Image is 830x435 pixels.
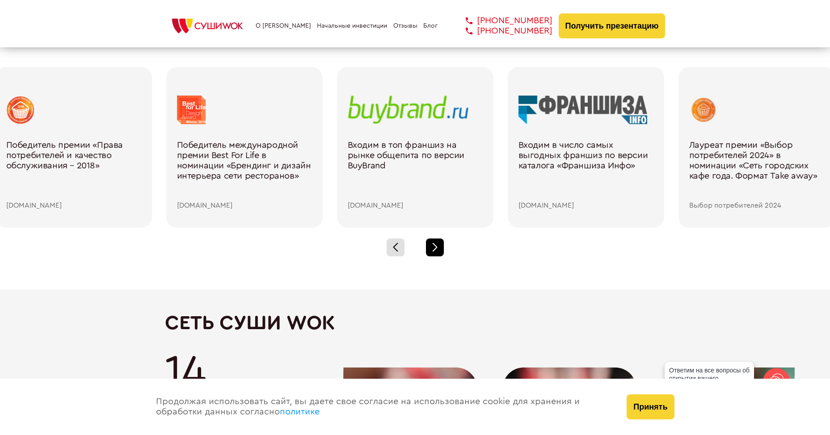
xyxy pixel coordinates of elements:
a: Начальные инвестиции [317,22,387,29]
div: Победитель международной премии Best For Life в номинации «Брендинг и дизайн интерьера сети ресто... [177,140,312,202]
a: [PHONE_NUMBER] [452,26,552,36]
div: Входим в топ франшиз на рынке общепита по версии BuyBrand [348,140,483,202]
a: политике [280,407,320,416]
a: О [PERSON_NAME] [256,22,311,29]
h2: Сеть Суши Wok [165,312,666,335]
div: Входим в число самых выгодных франшиз по версии каталога «Франшиза Инфо» [518,140,653,202]
div: [DOMAIN_NAME] [177,201,312,209]
button: Принять [627,394,674,419]
button: Получить презентацию [559,13,666,38]
div: [DOMAIN_NAME] [348,201,483,209]
a: Входим в число самых выгодных франшиз по версии каталога «Франшиза Инфо» [DOMAIN_NAME] [518,96,653,210]
a: [PHONE_NUMBER] [452,16,552,26]
a: Блог [423,22,438,29]
img: СУШИWOK [165,16,250,36]
div: Выбор потребителей 2024 [689,201,824,209]
div: [DOMAIN_NAME] [518,201,653,209]
div: Лауреат премии «Выбор потребителей 2024» в номинации «Сеть городских кафе года. Формат Take away» [689,140,824,202]
a: Отзывы [393,22,417,29]
div: Ответим на все вопросы об открытии вашего [PERSON_NAME]! [665,362,754,395]
div: [DOMAIN_NAME] [6,201,141,209]
div: Продолжая использовать сайт, вы даете свое согласие на использование cookie для хранения и обрабо... [147,379,618,435]
div: Победитель премии «Права потребителей и качество обслуживания – 2018» [6,140,141,202]
div: 14 [165,350,666,394]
